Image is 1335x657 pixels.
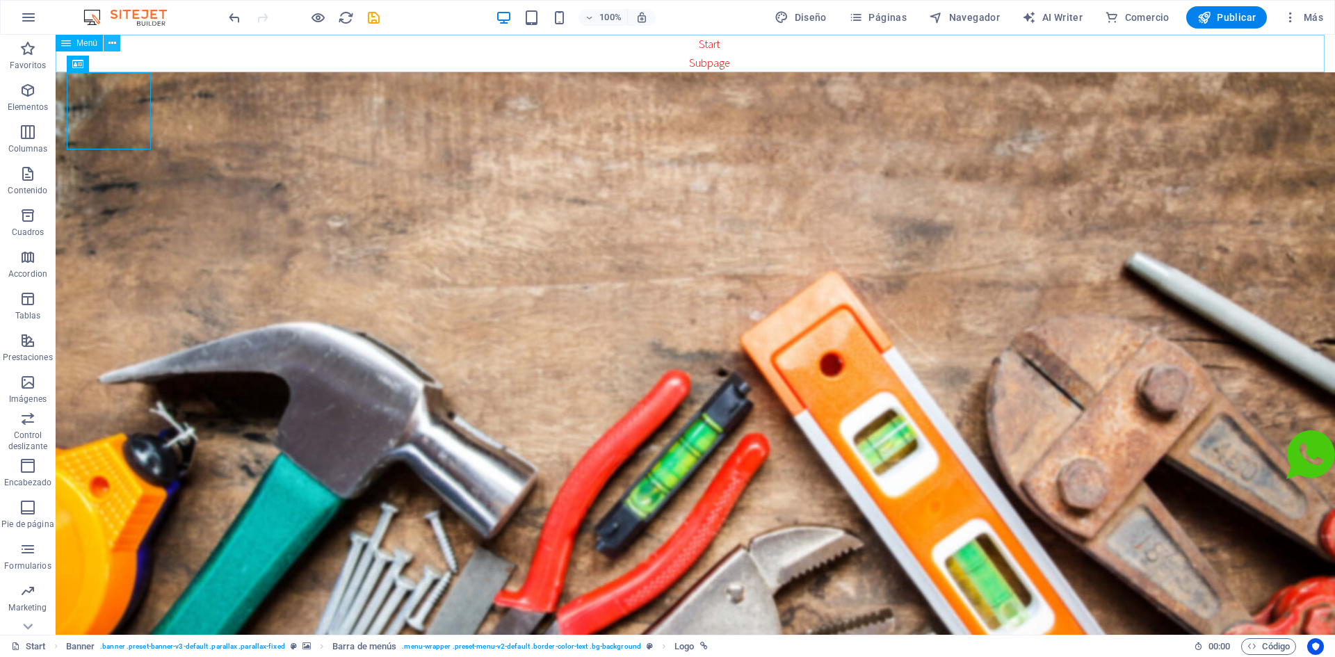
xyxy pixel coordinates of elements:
button: undo [226,9,243,26]
button: Diseño [769,6,832,29]
h6: Tiempo de la sesión [1194,638,1231,655]
button: Más [1278,6,1329,29]
span: Diseño [775,10,827,24]
span: Menú [76,39,97,47]
i: Deshacer: Añadir elemento (Ctrl+Z) [227,10,243,26]
i: Este elemento es un preajuste personalizable [291,642,297,650]
i: Guardar (Ctrl+S) [366,10,382,26]
p: Marketing [8,602,47,613]
p: Accordion [8,268,47,279]
span: . banner .preset-banner-v3-default .parallax .parallax-fixed [100,638,284,655]
i: Este elemento es un preajuste personalizable [647,642,653,650]
p: Prestaciones [3,352,52,363]
button: Navegador [923,6,1005,29]
i: Este elemento contiene un fondo [302,642,311,650]
button: Comercio [1099,6,1175,29]
nav: breadcrumb [66,638,708,655]
img: Editor Logo [80,9,184,26]
span: Haz clic para seleccionar y doble clic para editar [66,638,95,655]
p: Formularios [4,560,51,571]
button: Publicar [1186,6,1268,29]
p: Tablas [15,310,41,321]
span: Comercio [1105,10,1170,24]
i: Volver a cargar página [338,10,354,26]
p: Encabezado [4,477,51,488]
span: . menu-wrapper .preset-menu-v2-default .border-color-text .bg-background [402,638,641,655]
i: Al redimensionar, ajustar el nivel de zoom automáticamente para ajustarse al dispositivo elegido. [636,11,648,24]
span: Páginas [849,10,907,24]
p: Favoritos [10,60,46,71]
span: Más [1284,10,1323,24]
p: Pie de página [1,519,54,530]
button: save [365,9,382,26]
span: AI Writer [1022,10,1083,24]
span: Haz clic para seleccionar y doble clic para editar [674,638,694,655]
p: Cuadros [12,227,44,238]
button: AI Writer [1017,6,1088,29]
span: Código [1247,638,1290,655]
p: Imágenes [9,394,47,405]
a: Haz clic para cancelar la selección y doble clic para abrir páginas [11,638,46,655]
button: Páginas [843,6,912,29]
span: 00 00 [1208,638,1230,655]
button: Código [1241,638,1296,655]
button: reload [337,9,354,26]
p: Elementos [8,102,48,113]
p: Contenido [8,185,47,196]
span: Navegador [929,10,1000,24]
span: : [1218,641,1220,651]
span: Publicar [1197,10,1256,24]
h6: 100% [599,9,622,26]
p: Columnas [8,143,48,154]
button: Usercentrics [1307,638,1324,655]
i: Este elemento está vinculado [700,642,708,650]
button: 100% [578,9,628,26]
span: Haz clic para seleccionar y doble clic para editar [332,638,396,655]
